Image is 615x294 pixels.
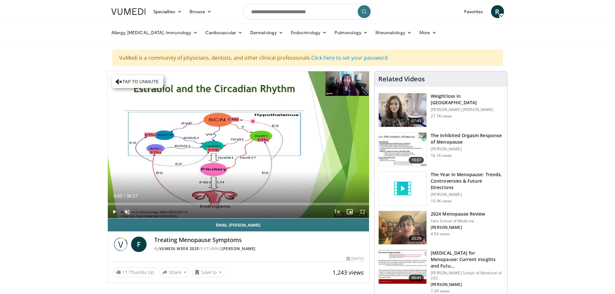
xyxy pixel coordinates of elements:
a: F [131,237,147,252]
h3: 2024 Menopause Review [431,211,485,217]
div: By FEATURING [154,246,364,252]
h3: The Year in Menopause: Trends, Controversies & Future Directions [431,171,503,191]
p: [PERSON_NAME] [PERSON_NAME] [431,107,503,112]
button: Play [108,205,121,218]
button: Save to [192,267,225,278]
button: Unmute [121,205,134,218]
video-js: Video Player [108,71,369,218]
img: VuMedi Logo [111,8,146,15]
p: [PERSON_NAME] [431,192,503,197]
div: [DATE] [346,256,364,262]
a: Cardiovascular [201,26,246,39]
span: 30:41 [409,275,424,281]
button: Share [159,267,190,278]
img: 692f135d-47bd-4f7e-b54d-786d036e68d3.150x105_q85_crop-smart_upscale.jpg [379,211,426,245]
span: 18:07 [409,157,424,163]
a: Dermatology [246,26,287,39]
span: 20:29 [409,235,424,242]
a: 20:29 2024 Menopause Review Yale School of Medicine [PERSON_NAME] 4.5K views [378,211,503,245]
button: Fullscreen [356,205,369,218]
span: / [124,193,125,198]
input: Search topics, interventions [243,4,372,19]
h3: [MEDICAL_DATA] for Menopause: Current Insights and Futu… [431,250,503,269]
img: 283c0f17-5e2d-42ba-a87c-168d447cdba4.150x105_q85_crop-smart_upscale.jpg [379,133,426,166]
a: More [415,26,440,39]
p: 10.0K views [431,198,452,204]
a: 30:41 [MEDICAL_DATA] for Menopause: Current Insights and Futu… [PERSON_NAME] School of Medicine o... [378,250,503,294]
div: Progress Bar [108,203,369,205]
div: VuMedi is a community of physicians, dentists, and other clinical professionals. [112,50,503,66]
h4: Related Videos [378,75,425,83]
span: 0:00 [114,193,122,198]
p: Yale School of Medicine [431,218,485,224]
a: Browse [186,5,215,18]
a: Allergy, [MEDICAL_DATA], Immunology [108,26,202,39]
img: video_placeholder_short.svg [379,172,426,205]
button: Enable picture-in-picture mode [343,205,356,218]
a: 18:07 The Inhibited Orgasm Response of Menopause [PERSON_NAME] 16.1K views [378,132,503,167]
p: 16.1K views [431,153,452,158]
span: 11 [122,269,128,275]
a: Endocrinology [287,26,331,39]
h3: The Inhibited Orgasm Response of Menopause [431,132,503,145]
p: [PERSON_NAME] [431,225,485,230]
a: Favorites [460,5,487,18]
button: Playback Rate [330,205,343,218]
img: 9983fed1-7565-45be-8934-aef1103ce6e2.150x105_q85_crop-smart_upscale.jpg [379,93,426,127]
a: R [491,5,504,18]
p: 27.7K views [431,114,452,119]
h4: Treating Menopause Symptoms [154,237,364,244]
img: Vumedi Week 2025 [113,237,128,252]
a: 07:41 Weightloss in [GEOGRAPHIC_DATA] [PERSON_NAME] [PERSON_NAME] 27.7K views [378,93,503,127]
h3: Weightloss in [GEOGRAPHIC_DATA] [431,93,503,106]
a: Email [PERSON_NAME] [108,218,369,231]
a: Specialties [149,5,186,18]
a: The Year in Menopause: Trends, Controversies & Future Directions [PERSON_NAME] 10.0K views [378,171,503,206]
p: [PERSON_NAME] School of Medicine of USC [431,270,503,281]
p: [PERSON_NAME] [431,282,503,287]
a: Vumedi Week 2025 [159,246,199,251]
p: [PERSON_NAME] [431,147,503,152]
span: 36:17 [126,193,138,198]
button: Tap to unmute [112,75,163,88]
p: 7.2K views [431,289,450,294]
p: 4.5K views [431,231,450,237]
a: 11 Thumbs Up [113,267,157,277]
a: Rheumatology [372,26,415,39]
a: [PERSON_NAME] [221,246,256,251]
span: 1,243 views [333,269,364,276]
img: 47271b8a-94f4-49c8-b914-2a3d3af03a9e.150x105_q85_crop-smart_upscale.jpg [379,250,426,284]
a: Pulmonology [331,26,372,39]
span: 07:41 [409,118,424,124]
a: Click here to set your password [311,54,388,61]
